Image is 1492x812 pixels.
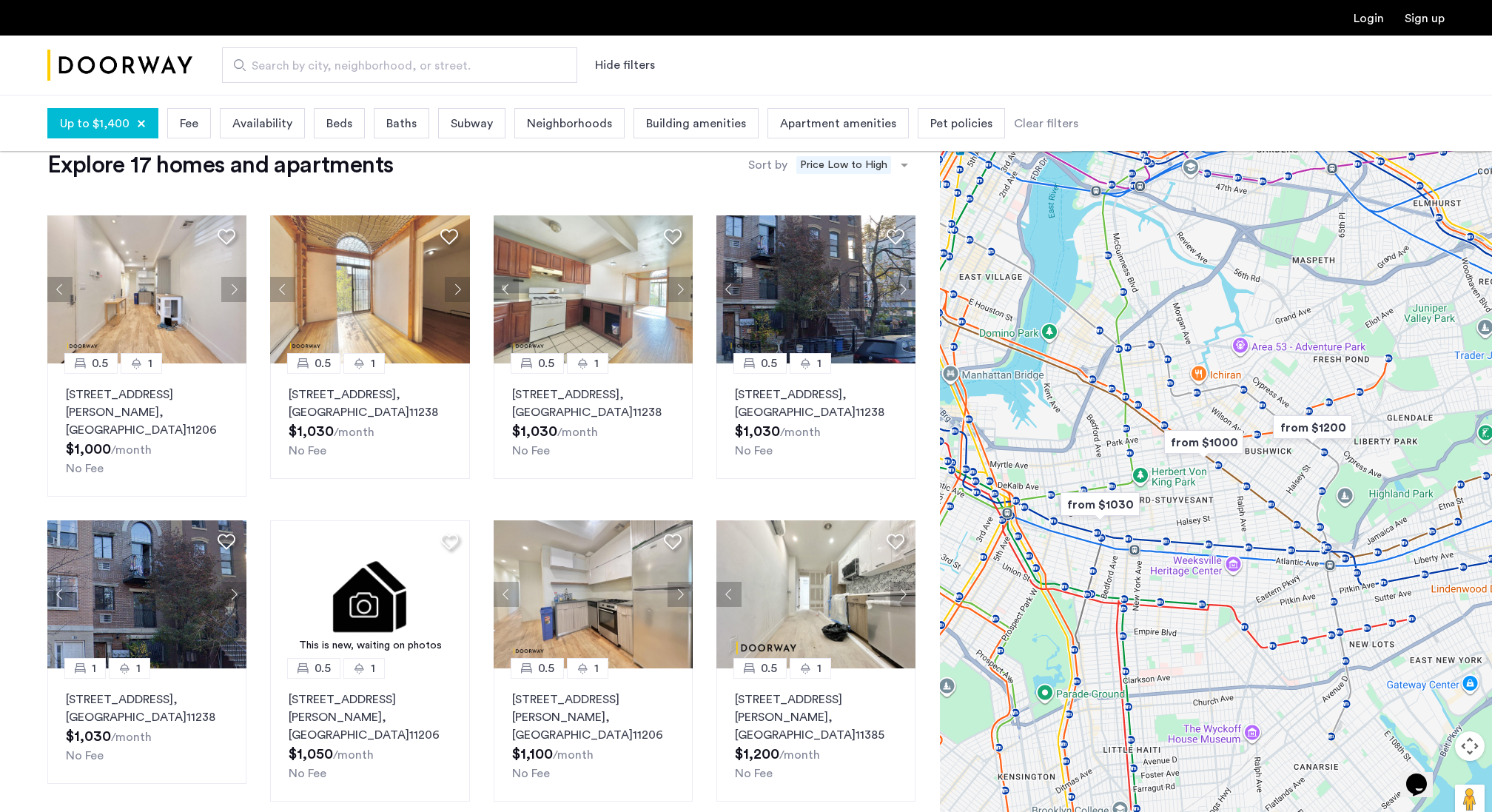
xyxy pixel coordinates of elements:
[47,363,246,497] a: 0.51[STREET_ADDRESS][PERSON_NAME], [GEOGRAPHIC_DATA]11206No Fee
[780,426,821,438] sub: /month
[252,57,536,75] span: Search by city, neighborhood, or street.
[538,660,554,677] span: 0.5
[47,277,73,302] button: Previous apartment
[289,424,334,439] span: $1,030
[668,277,693,302] button: Next apartment
[716,582,742,607] button: Previous apartment
[494,215,693,363] img: 360ac8f6-4482-47b0-bc3d-3cb89b569d10_638755019086879089.jpeg
[371,355,375,372] span: 1
[930,115,992,132] span: Pet policies
[232,115,292,132] span: Availability
[270,363,469,479] a: 0.51[STREET_ADDRESS], [GEOGRAPHIC_DATA]11238No Fee
[595,56,655,74] button: Show or hide filters
[716,520,916,668] img: dc6efc1f-24ba-4395-9182-45437e21be9a_638900998856615684.jpeg
[60,115,130,132] span: Up to $1,400
[494,277,519,302] button: Previous apartment
[47,520,247,668] img: 2016_638504363766452979.jpeg
[111,444,152,456] sub: /month
[270,520,470,668] a: This is new, waiting on photos
[817,355,821,372] span: 1
[512,445,550,457] span: No Fee
[451,115,493,132] span: Subway
[735,424,780,439] span: $1,030
[594,355,599,372] span: 1
[780,115,896,132] span: Apartment amenities
[716,215,916,363] img: 2016_638504363767485440.jpeg
[278,638,463,654] div: This is new, waiting on photos
[47,582,73,607] button: Previous apartment
[1455,731,1485,761] button: Map camera controls
[47,150,393,180] h1: Explore 17 homes and apartments
[1405,13,1445,24] a: Registration
[66,386,228,439] p: [STREET_ADDRESS][PERSON_NAME] 11206
[735,445,773,457] span: No Fee
[494,363,693,479] a: 0.51[STREET_ADDRESS], [GEOGRAPHIC_DATA]11238No Fee
[66,729,111,744] span: $1,030
[512,424,557,439] span: $1,030
[1354,13,1384,24] a: Login
[270,520,470,668] img: 2.gif
[791,152,915,178] ng-select: sort-apartment
[221,582,246,607] button: Next apartment
[289,445,326,457] span: No Fee
[817,660,821,677] span: 1
[136,660,141,677] span: 1
[1055,488,1146,521] div: from $1030
[326,115,352,132] span: Beds
[289,691,451,744] p: [STREET_ADDRESS][PERSON_NAME] 11206
[761,660,777,677] span: 0.5
[1400,753,1448,797] iframe: chat widget
[512,768,550,779] span: No Fee
[371,660,375,677] span: 1
[735,747,779,762] span: $1,200
[1014,115,1078,132] div: Clear filters
[748,156,787,174] label: Sort by
[1158,426,1249,459] div: from $1000
[180,115,198,132] span: Fee
[779,749,820,761] sub: /month
[92,355,108,372] span: 0.5
[594,660,599,677] span: 1
[111,731,152,743] sub: /month
[270,277,295,302] button: Previous apartment
[494,582,519,607] button: Previous apartment
[494,668,693,802] a: 0.51[STREET_ADDRESS][PERSON_NAME], [GEOGRAPHIC_DATA]11206No Fee
[66,750,104,762] span: No Fee
[148,355,152,372] span: 1
[512,691,674,744] p: [STREET_ADDRESS][PERSON_NAME] 11206
[386,115,417,132] span: Baths
[716,363,915,479] a: 0.51[STREET_ADDRESS], [GEOGRAPHIC_DATA]11238No Fee
[553,749,594,761] sub: /month
[222,47,577,83] input: Apartment Search
[47,215,247,363] img: 2016_638548648347862152.jpeg
[315,660,331,677] span: 0.5
[289,386,451,421] p: [STREET_ADDRESS] 11238
[47,668,246,784] a: 11[STREET_ADDRESS], [GEOGRAPHIC_DATA]11238No Fee
[494,520,693,668] img: 2016_638548648347586703.jpeg
[221,277,246,302] button: Next apartment
[270,215,470,363] img: 360ac8f6-4482-47b0-bc3d-3cb89b569d10_638755019087450335.jpeg
[66,442,111,457] span: $1,000
[646,115,746,132] span: Building amenities
[527,115,612,132] span: Neighborhoods
[289,768,326,779] span: No Fee
[796,156,891,174] span: Price Low to High
[66,691,228,726] p: [STREET_ADDRESS] 11238
[512,386,674,421] p: [STREET_ADDRESS] 11238
[1267,411,1358,444] div: from $1200
[735,691,897,744] p: [STREET_ADDRESS][PERSON_NAME] 11385
[92,660,96,677] span: 1
[289,747,333,762] span: $1,050
[47,38,192,93] a: Cazamio Logo
[47,38,192,93] img: logo
[538,355,554,372] span: 0.5
[668,582,693,607] button: Next apartment
[512,747,553,762] span: $1,100
[66,463,104,474] span: No Fee
[445,277,470,302] button: Next apartment
[761,355,777,372] span: 0.5
[716,277,742,302] button: Previous apartment
[716,668,915,802] a: 0.51[STREET_ADDRESS][PERSON_NAME], [GEOGRAPHIC_DATA]11385No Fee
[735,386,897,421] p: [STREET_ADDRESS] 11238
[334,426,374,438] sub: /month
